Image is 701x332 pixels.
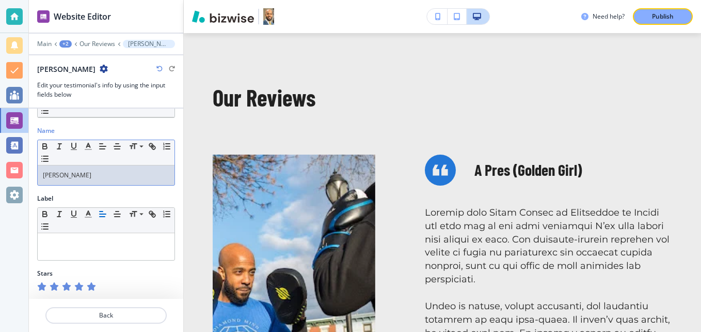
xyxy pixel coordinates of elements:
p: [PERSON_NAME] [128,40,170,48]
p: Back [46,311,166,320]
p: Publish [652,12,674,21]
button: [PERSON_NAME] [123,40,175,48]
button: Back [45,307,167,324]
h3: Our Reviews [213,82,672,113]
h2: [PERSON_NAME] [37,64,95,74]
h2: Website Editor [54,10,111,23]
button: Main [37,40,52,48]
h5: A Pres (Golden Girl) [474,160,582,180]
img: editor icon [37,10,50,23]
button: Publish [633,8,693,25]
h2: Stars [37,269,53,278]
h3: Edit your testimonial's info by using the input fields below [37,81,175,99]
img: Your Logo [263,8,274,25]
h3: Need help? [593,12,625,21]
button: +2 [59,40,72,48]
h2: Name [37,126,55,135]
button: Our Reviews [79,40,115,48]
p: [PERSON_NAME] [43,171,169,180]
img: Bizwise Logo [192,10,254,23]
h2: Label [37,194,53,203]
